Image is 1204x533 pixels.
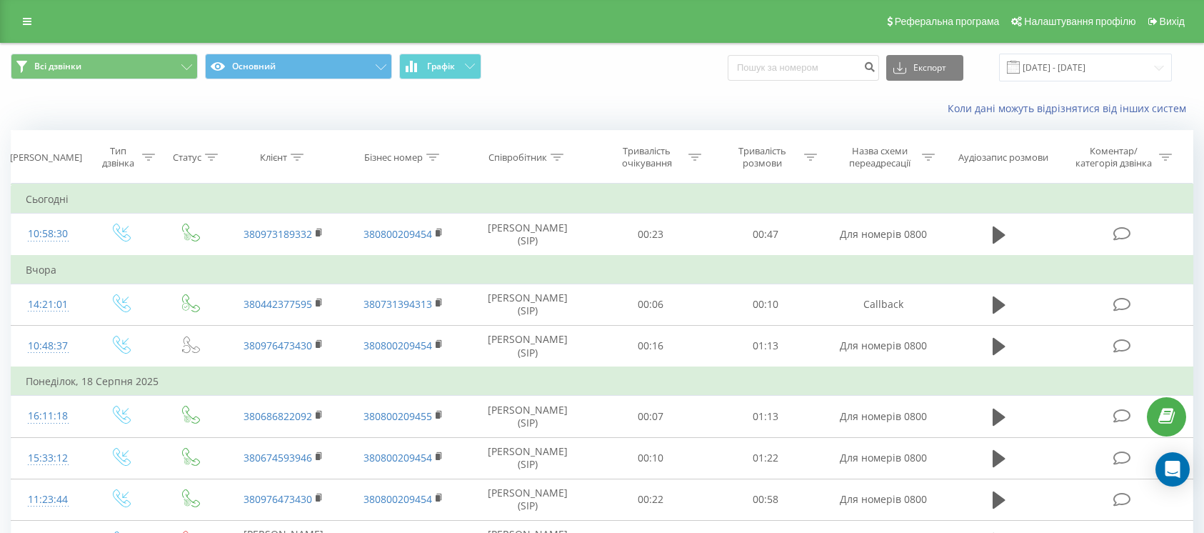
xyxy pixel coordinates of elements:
td: Сьогодні [11,185,1193,214]
div: 16:11:18 [26,402,71,430]
td: [PERSON_NAME] (SIP) [463,284,593,325]
div: Тип дзвінка [98,145,139,169]
td: 01:13 [708,396,823,437]
div: Коментар/категорія дзвінка [1072,145,1155,169]
div: Співробітник [488,151,547,164]
div: Бізнес номер [364,151,423,164]
a: 380800209454 [363,339,432,352]
a: 380731394313 [363,297,432,311]
td: 00:22 [593,479,708,520]
div: Тривалість розмови [724,145,801,169]
div: Open Intercom Messenger [1155,452,1190,487]
span: Вихід [1160,16,1185,27]
a: 380442377595 [244,297,312,311]
a: 380800209454 [363,492,432,506]
td: 00:10 [593,437,708,479]
td: Понеділок, 18 Серпня 2025 [11,367,1193,396]
span: Налаштування профілю [1024,16,1135,27]
td: Для номерів 0800 [823,214,943,256]
div: [PERSON_NAME] [10,151,82,164]
td: Вчора [11,256,1193,284]
button: Експорт [886,55,963,81]
td: Для номерів 0800 [823,396,943,437]
a: 380800209454 [363,451,432,464]
div: Назва схеми переадресації [842,145,918,169]
div: Тривалість очікування [608,145,685,169]
td: Callback [823,284,943,325]
td: [PERSON_NAME] (SIP) [463,479,593,520]
td: 00:06 [593,284,708,325]
div: 14:21:01 [26,291,71,319]
td: 00:16 [593,325,708,367]
span: Всі дзвінки [34,61,81,72]
td: 00:10 [708,284,823,325]
td: 01:22 [708,437,823,479]
td: [PERSON_NAME] (SIP) [463,437,593,479]
div: 10:48:37 [26,332,71,360]
div: Аудіозапис розмови [958,151,1048,164]
div: 10:58:30 [26,220,71,248]
span: Графік [427,61,455,71]
a: 380686822092 [244,409,312,423]
div: Клієнт [260,151,287,164]
td: 01:13 [708,325,823,367]
td: 00:07 [593,396,708,437]
a: 380976473430 [244,339,312,352]
td: 00:58 [708,479,823,520]
a: 380800209455 [363,409,432,423]
td: [PERSON_NAME] (SIP) [463,325,593,367]
a: Коли дані можуть відрізнятися вiд інших систем [948,101,1193,115]
td: Для номерів 0800 [823,437,943,479]
span: Реферальна програма [895,16,1000,27]
div: 15:33:12 [26,444,71,472]
a: 380973189332 [244,227,312,241]
button: Всі дзвінки [11,54,198,79]
td: 00:23 [593,214,708,256]
input: Пошук за номером [728,55,879,81]
td: Для номерів 0800 [823,479,943,520]
a: 380976473430 [244,492,312,506]
td: 00:47 [708,214,823,256]
button: Основний [205,54,392,79]
td: [PERSON_NAME] (SIP) [463,214,593,256]
a: 380800209454 [363,227,432,241]
div: Статус [173,151,201,164]
td: Для номерів 0800 [823,325,943,367]
td: [PERSON_NAME] (SIP) [463,396,593,437]
button: Графік [399,54,481,79]
a: 380674593946 [244,451,312,464]
div: 11:23:44 [26,486,71,514]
